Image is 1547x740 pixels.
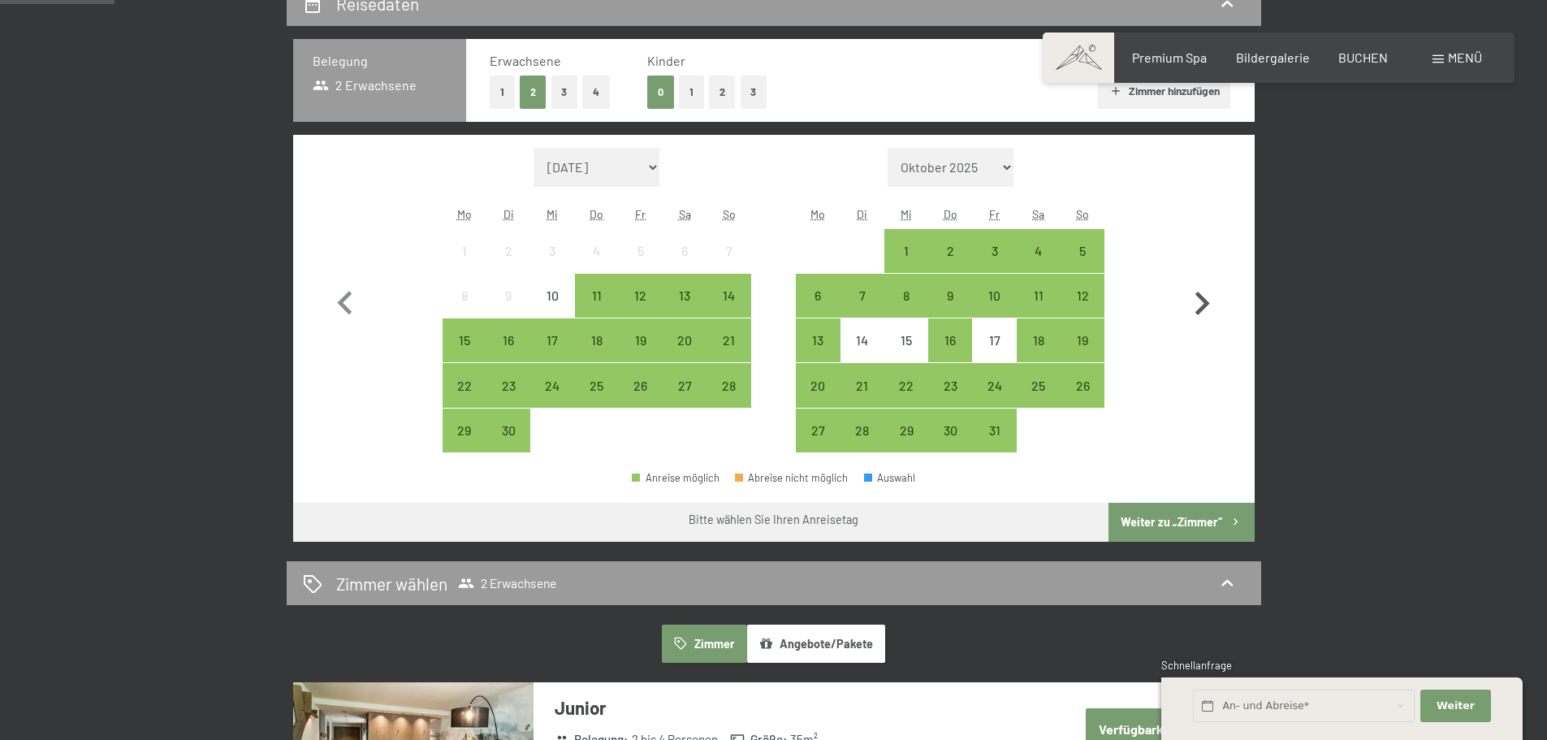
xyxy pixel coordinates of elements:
[457,207,472,221] abbr: Montag
[532,334,573,374] div: 17
[1338,50,1388,65] a: BUCHEN
[443,229,486,273] div: Mon Sep 01 2025
[663,363,707,407] div: Anreise möglich
[577,245,617,285] div: 4
[1018,334,1059,374] div: 18
[842,424,883,465] div: 28
[530,363,574,407] div: Anreise möglich
[488,289,529,330] div: 9
[840,318,884,362] div: Anreise nicht möglich
[972,363,1016,407] div: Fri Oct 24 2025
[444,289,485,330] div: 8
[972,318,1016,362] div: Fri Oct 17 2025
[884,363,928,407] div: Wed Oct 22 2025
[532,245,573,285] div: 3
[1061,229,1104,273] div: Sun Oct 05 2025
[1017,363,1061,407] div: Sat Oct 25 2025
[577,289,617,330] div: 11
[486,274,530,318] div: Anreise nicht möglich
[741,76,767,109] button: 3
[972,274,1016,318] div: Fri Oct 10 2025
[1236,50,1310,65] span: Bildergalerie
[797,334,838,374] div: 13
[884,409,928,452] div: Wed Oct 29 2025
[708,334,749,374] div: 21
[664,334,705,374] div: 20
[663,318,707,362] div: Sat Sep 20 2025
[709,76,736,109] button: 2
[486,409,530,452] div: Tue Sep 30 2025
[555,695,1038,721] h3: Junior
[530,363,574,407] div: Wed Sep 24 2025
[747,625,885,662] button: Angebote/Pakete
[840,274,884,318] div: Anreise möglich
[575,229,619,273] div: Thu Sep 04 2025
[930,289,970,330] div: 9
[632,473,719,483] div: Anreise möglich
[488,424,529,465] div: 30
[796,274,840,318] div: Mon Oct 06 2025
[530,229,574,273] div: Anreise nicht möglich
[707,318,750,362] div: Anreise möglich
[575,229,619,273] div: Anreise nicht möglich
[663,229,707,273] div: Anreise nicht möglich
[647,53,685,68] span: Kinder
[884,318,928,362] div: Wed Oct 15 2025
[530,274,574,318] div: Anreise nicht möglich
[928,363,972,407] div: Thu Oct 23 2025
[928,229,972,273] div: Anreise möglich
[901,207,912,221] abbr: Mittwoch
[840,274,884,318] div: Tue Oct 07 2025
[1178,148,1225,453] button: Nächster Monat
[619,229,663,273] div: Anreise nicht möglich
[928,363,972,407] div: Anreise möglich
[619,318,663,362] div: Anreise möglich
[619,363,663,407] div: Anreise möglich
[663,363,707,407] div: Sat Sep 27 2025
[707,229,750,273] div: Sun Sep 07 2025
[575,318,619,362] div: Anreise möglich
[1108,503,1254,542] button: Weiter zu „Zimmer“
[1132,50,1207,65] a: Premium Spa
[972,229,1016,273] div: Fri Oct 03 2025
[796,318,840,362] div: Mon Oct 13 2025
[619,363,663,407] div: Fri Sep 26 2025
[707,229,750,273] div: Anreise nicht möglich
[444,379,485,420] div: 22
[575,363,619,407] div: Thu Sep 25 2025
[590,207,603,221] abbr: Donnerstag
[1018,245,1059,285] div: 4
[723,207,736,221] abbr: Sonntag
[974,245,1014,285] div: 3
[663,274,707,318] div: Anreise möglich
[928,409,972,452] div: Thu Oct 30 2025
[886,289,927,330] div: 8
[488,334,529,374] div: 16
[1061,363,1104,407] div: Anreise möglich
[1062,334,1103,374] div: 19
[486,409,530,452] div: Anreise möglich
[735,473,849,483] div: Abreise nicht möglich
[486,229,530,273] div: Anreise nicht möglich
[313,76,417,94] span: 2 Erwachsene
[336,572,447,595] h2: Zimmer wählen
[1018,379,1059,420] div: 25
[444,424,485,465] div: 29
[707,318,750,362] div: Sun Sep 21 2025
[575,363,619,407] div: Anreise möglich
[944,207,957,221] abbr: Donnerstag
[664,379,705,420] div: 27
[444,245,485,285] div: 1
[1017,318,1061,362] div: Sat Oct 18 2025
[664,289,705,330] div: 13
[486,318,530,362] div: Anreise möglich
[1061,229,1104,273] div: Anreise möglich
[1061,363,1104,407] div: Sun Oct 26 2025
[707,274,750,318] div: Sun Sep 14 2025
[322,148,369,453] button: Vorheriger Monat
[313,52,447,70] h3: Belegung
[530,229,574,273] div: Wed Sep 03 2025
[1437,699,1475,713] span: Weiter
[1018,289,1059,330] div: 11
